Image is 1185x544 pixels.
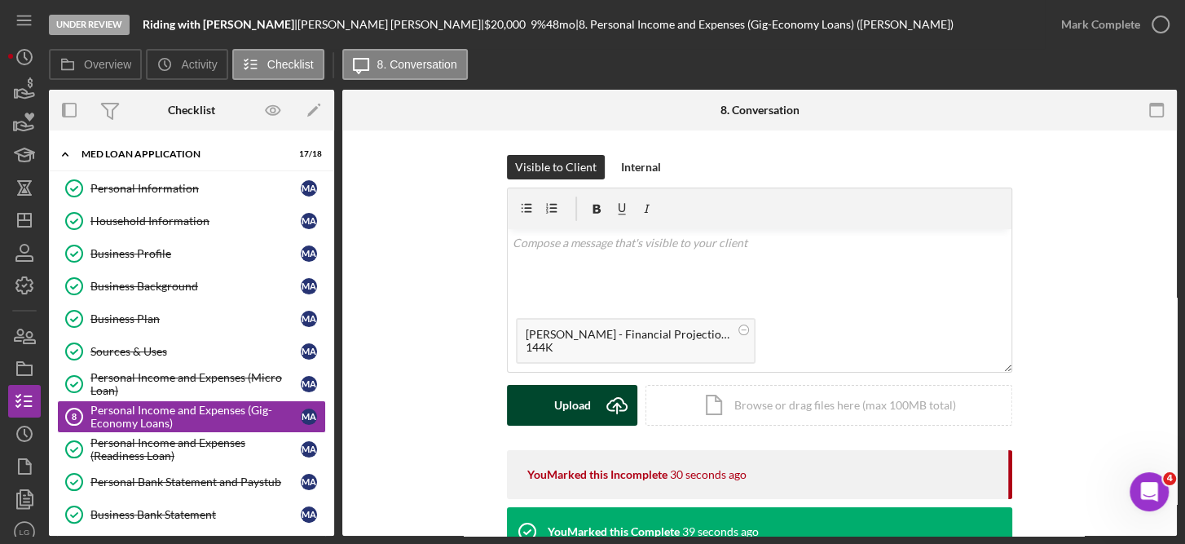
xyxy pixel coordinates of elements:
button: Activity [146,49,227,80]
div: M A [301,213,317,229]
tspan: 8 [72,412,77,422]
a: Business ProfileMA [57,237,326,270]
a: Household InformationMA [57,205,326,237]
div: MED Loan Application [81,149,281,159]
div: 144K [526,341,729,354]
div: Business Profile [90,247,301,260]
div: | [143,18,297,31]
div: You Marked this Complete [548,525,680,538]
div: M A [301,278,317,294]
div: Visible to Client [515,155,597,179]
div: M A [301,343,317,360]
button: Overview [49,49,142,80]
a: Business BackgroundMA [57,270,326,303]
div: M A [301,376,317,392]
div: M A [301,245,317,262]
a: Business PlanMA [57,303,326,335]
div: M A [301,180,317,197]
div: [PERSON_NAME] [PERSON_NAME] | [297,18,484,31]
button: 8. Conversation [342,49,468,80]
button: Upload [507,385,637,426]
div: Checklist [168,104,215,117]
div: [PERSON_NAME] - Financial Projection Model (Gig-Economy Loans).xlsx [526,328,729,341]
div: Business Plan [90,312,301,325]
div: 17 / 18 [293,149,322,159]
a: Business Bank StatementMA [57,498,326,531]
div: M A [301,474,317,490]
div: Sources & Uses [90,345,301,358]
div: M A [301,311,317,327]
a: Personal Income and Expenses (Readiness Loan)MA [57,433,326,466]
label: Activity [181,58,217,71]
div: Household Information [90,215,301,228]
button: Internal [613,155,669,179]
div: You Marked this Incomplete [527,468,667,481]
a: Personal InformationMA [57,172,326,205]
div: 48 mo [546,18,575,31]
b: Riding with [PERSON_NAME] [143,17,294,31]
span: $20,000 [484,17,526,31]
span: 4 [1163,472,1176,485]
label: 8. Conversation [377,58,457,71]
time: 2025-09-15 12:36 [670,468,747,481]
button: Mark Complete [1045,8,1177,41]
div: M A [301,409,317,425]
div: Under Review [49,15,130,35]
div: M A [301,441,317,458]
text: LG [20,528,30,537]
div: Mark Complete [1061,8,1140,41]
a: 8Personal Income and Expenses (Gig-Economy Loans)MA [57,400,326,433]
div: Personal Information [90,182,301,195]
time: 2025-09-15 12:36 [682,525,759,538]
button: Visible to Client [507,155,605,179]
a: Sources & UsesMA [57,335,326,368]
div: M A [301,506,317,523]
div: Personal Income and Expenses (Gig-Economy Loans) [90,404,301,430]
div: Personal Income and Expenses (Readiness Loan) [90,436,301,462]
div: Personal Bank Statement and Paystub [90,475,301,489]
a: Personal Income and Expenses (Micro Loan)MA [57,368,326,400]
label: Overview [84,58,131,71]
div: Personal Income and Expenses (Micro Loan) [90,371,301,397]
div: Internal [621,155,661,179]
div: | 8. Personal Income and Expenses (Gig-Economy Loans) ([PERSON_NAME]) [575,18,954,31]
div: 9 % [531,18,546,31]
label: Checklist [267,58,314,71]
button: Checklist [232,49,324,80]
a: Personal Bank Statement and PaystubMA [57,466,326,498]
div: 8. Conversation [720,104,799,117]
div: Business Background [90,280,301,293]
div: Upload [554,385,591,426]
div: Business Bank Statement [90,508,301,521]
iframe: Intercom live chat [1130,472,1169,511]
